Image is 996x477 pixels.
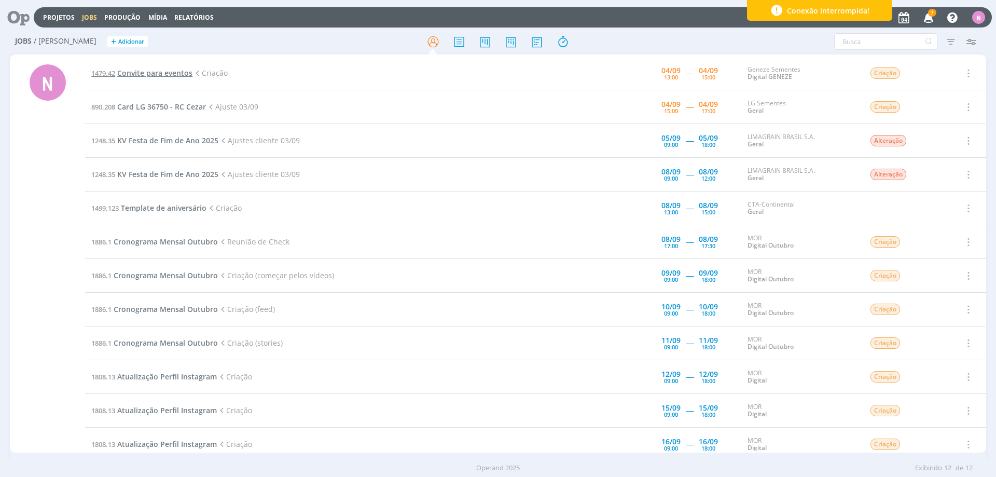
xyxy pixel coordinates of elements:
input: Busca [834,33,937,50]
a: Geral [748,207,764,216]
a: 1248.35KV Festa de Fim de Ano 2025 [91,169,218,179]
span: Criação [870,439,900,450]
div: 04/09 [699,67,718,74]
div: 09:00 [664,445,678,451]
div: 08/09 [699,202,718,209]
a: Digital Outubro [748,275,794,283]
span: Criação [870,304,900,315]
div: 05/09 [661,134,681,142]
span: Criação [870,270,900,281]
div: 17:00 [664,243,678,249]
span: Atualização Perfil Instagram [117,372,217,381]
span: 1886.1 [91,305,112,314]
span: ----- [686,338,694,348]
a: Jobs [82,13,97,22]
span: KV Festa de Fim de Ano 2025 [117,135,218,145]
div: CTA-Continental [748,201,854,216]
button: Projetos [40,13,78,22]
button: Produção [101,13,144,22]
a: Digital Outubro [748,241,794,250]
a: Digital GENEZE [748,72,792,81]
div: 12:00 [701,175,715,181]
span: 12 [965,463,973,473]
span: Cronograma Mensal Outubro [114,270,218,280]
span: ----- [686,372,694,381]
div: 09:00 [664,175,678,181]
span: Criação (feed) [218,304,275,314]
div: 18:00 [701,277,715,282]
span: ----- [686,304,694,314]
span: Atualização Perfil Instagram [117,405,217,415]
div: 08/09 [661,168,681,175]
a: Digital [748,443,767,452]
span: Jobs [15,37,32,46]
div: 15:00 [664,108,678,114]
a: 1248.35KV Festa de Fim de Ano 2025 [91,135,218,145]
span: KV Festa de Fim de Ano 2025 [117,169,218,179]
span: Card LG 36750 - RC Cezar [117,102,206,112]
span: + [111,36,116,47]
span: 1499.123 [91,203,119,213]
span: 1808.13 [91,372,115,381]
div: 18:00 [701,142,715,147]
span: ----- [686,405,694,415]
div: 09:00 [664,310,678,316]
a: Produção [104,13,141,22]
span: / [PERSON_NAME] [34,37,96,46]
div: 18:00 [701,310,715,316]
span: Criação (começar pelos vídeos) [218,270,334,280]
span: Criação [870,67,900,79]
div: 13:00 [664,74,678,80]
div: 18:00 [701,378,715,384]
div: 09:00 [664,378,678,384]
a: 1886.1Cronograma Mensal Outubro [91,304,218,314]
div: 08/09 [699,236,718,243]
span: Alteração [870,135,906,146]
span: 1886.1 [91,338,112,348]
div: 15:00 [701,209,715,215]
span: Criação [217,439,252,449]
div: 15:00 [701,74,715,80]
span: 12 [944,463,951,473]
span: Exibindo [915,463,942,473]
div: LG Sementes [748,100,854,115]
span: Criação [192,68,228,78]
div: 10/09 [699,303,718,310]
span: 1886.1 [91,271,112,280]
a: 1479.42Convite para eventos [91,68,192,78]
span: ----- [686,237,694,247]
div: 09/09 [699,269,718,277]
div: 15/09 [699,404,718,412]
button: 7 [917,8,938,27]
a: 1886.1Cronograma Mensal Outubro [91,237,218,247]
div: 13:00 [664,209,678,215]
div: MOR [748,302,854,317]
a: 1808.13Atualização Perfil Instagram [91,439,217,449]
span: Cronograma Mensal Outubro [114,304,218,314]
div: LIMAGRAIN BRASIL S.A. [748,167,854,182]
div: 09:00 [664,412,678,417]
div: 09/09 [661,269,681,277]
span: Criação [206,203,242,213]
span: 1248.35 [91,136,115,145]
div: MOR [748,403,854,418]
span: 7 [928,9,936,17]
a: Digital Outubro [748,308,794,317]
div: MOR [748,336,854,351]
span: Criação [870,405,900,416]
div: 11/09 [661,337,681,344]
span: Criação [870,337,900,349]
div: MOR [748,437,854,452]
div: 12/09 [699,371,718,378]
div: 18:00 [701,344,715,350]
div: Geneze Sementes [748,66,854,81]
span: Criação [217,372,252,381]
div: LIMAGRAIN BRASIL S.A. [748,133,854,148]
span: Template de aniversário [121,203,206,213]
span: ----- [686,169,694,179]
span: Adicionar [118,38,144,45]
div: MOR [748,235,854,250]
button: Mídia [145,13,170,22]
span: ----- [686,102,694,112]
a: 1886.1Cronograma Mensal Outubro [91,270,218,280]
